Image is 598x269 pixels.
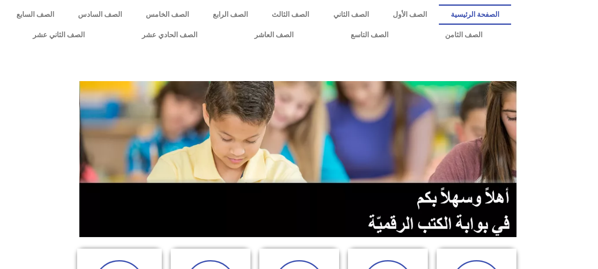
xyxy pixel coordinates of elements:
[226,25,322,45] a: الصف العاشر
[134,4,201,25] a: الصف الخامس
[439,4,511,25] a: الصفحة الرئيسية
[322,25,417,45] a: الصف التاسع
[260,4,321,25] a: الصف الثالث
[66,4,134,25] a: الصف السادس
[4,4,66,25] a: الصف السابع
[113,25,226,45] a: الصف الحادي عشر
[4,25,113,45] a: الصف الثاني عشر
[417,25,511,45] a: الصف الثامن
[321,4,381,25] a: الصف الثاني
[201,4,260,25] a: الصف الرابع
[381,4,439,25] a: الصف الأول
